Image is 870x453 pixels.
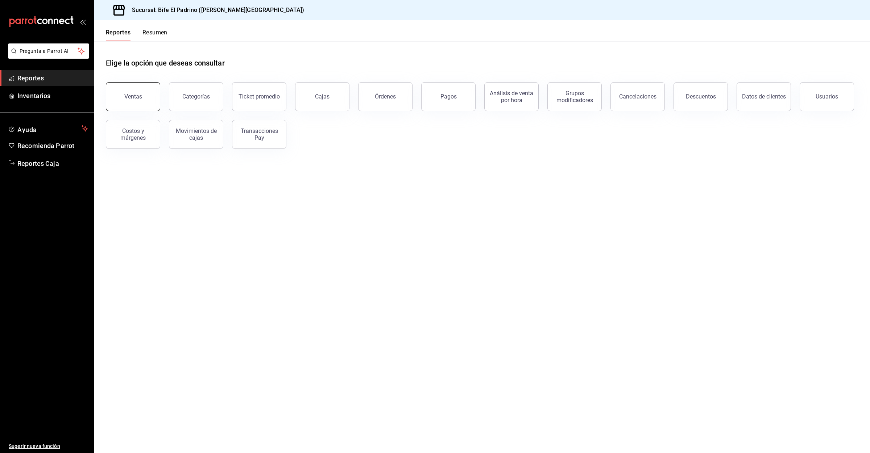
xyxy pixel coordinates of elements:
h1: Elige la opción que deseas consultar [106,58,225,68]
div: Ventas [124,93,142,100]
span: Reportes Caja [17,159,88,168]
span: Sugerir nueva función [9,442,88,450]
div: Cancelaciones [619,93,656,100]
button: Pregunta a Parrot AI [8,43,89,59]
button: Cajas [295,82,349,111]
button: Órdenes [358,82,413,111]
div: Transacciones Pay [237,127,282,141]
a: Pregunta a Parrot AI [5,53,89,60]
button: Costos y márgenes [106,120,160,149]
button: Cancelaciones [610,82,665,111]
button: Datos de clientes [737,82,791,111]
button: Reportes [106,29,131,41]
div: Grupos modificadores [552,90,597,104]
span: Pregunta a Parrot AI [20,47,78,55]
div: Movimientos de cajas [174,127,219,141]
button: Categorías [169,82,223,111]
div: Datos de clientes [742,93,786,100]
button: Resumen [142,29,167,41]
button: open_drawer_menu [80,19,86,25]
span: Reportes [17,73,88,83]
div: Análisis de venta por hora [489,90,534,104]
div: Costos y márgenes [111,127,156,141]
div: Descuentos [686,93,716,100]
button: Pagos [421,82,476,111]
span: Recomienda Parrot [17,141,88,151]
div: Órdenes [375,93,396,100]
div: navigation tabs [106,29,167,41]
button: Grupos modificadores [547,82,602,111]
div: Categorías [182,93,210,100]
div: Cajas [315,93,330,100]
button: Usuarios [800,82,854,111]
button: Ticket promedio [232,82,286,111]
button: Análisis de venta por hora [484,82,539,111]
button: Ventas [106,82,160,111]
button: Descuentos [674,82,728,111]
div: Usuarios [816,93,838,100]
div: Ticket promedio [239,93,280,100]
h3: Sucursal: Bife El Padrino ([PERSON_NAME][GEOGRAPHIC_DATA]) [126,6,304,14]
span: Ayuda [17,124,79,133]
span: Inventarios [17,91,88,101]
div: Pagos [440,93,457,100]
button: Transacciones Pay [232,120,286,149]
button: Movimientos de cajas [169,120,223,149]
